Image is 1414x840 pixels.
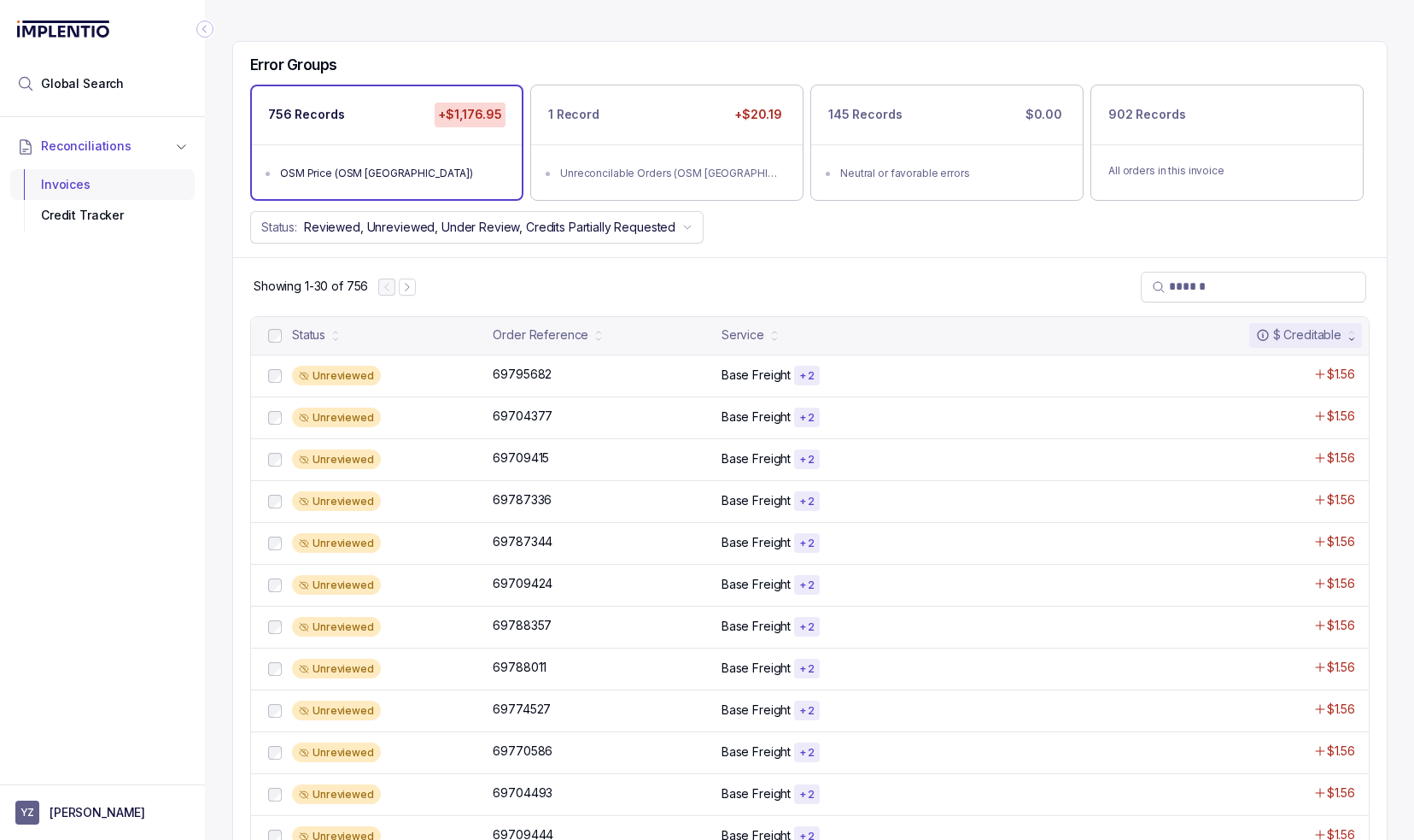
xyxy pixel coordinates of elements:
button: Status:Reviewed, Unreviewed, Under Review, Credits Partially Requested [250,211,704,244]
p: 69709415 [493,449,549,467]
p: Status: [261,219,297,236]
p: + 2 [799,746,815,760]
div: Unreviewed [292,617,381,637]
input: checkbox-checkbox [268,329,282,343]
p: 756 Records [268,106,344,123]
p: + 2 [799,620,815,634]
div: Unreviewed [292,533,381,554]
input: checkbox-checkbox [268,579,282,592]
p: + 2 [799,369,815,383]
div: Unreconcilable Orders (OSM [GEOGRAPHIC_DATA]) [560,165,784,182]
p: + 2 [799,788,815,802]
p: Showing 1-30 of 756 [254,278,368,295]
p: 69704493 [493,784,552,802]
p: 1 Record [548,106,599,123]
div: Collapse Icon [195,19,215,39]
p: [PERSON_NAME] [50,804,145,821]
div: $ Creditable [1256,326,1341,344]
p: Base Freight [722,576,791,593]
p: $1.56 [1327,743,1355,760]
div: Unreviewed [292,701,381,721]
p: + 2 [799,453,815,467]
button: Next Page [399,279,416,296]
p: + 2 [799,662,815,676]
button: User initials[PERSON_NAME] [15,801,190,825]
span: Global Search [41,75,124,92]
div: Unreviewed [292,743,381,763]
p: +$20.19 [731,103,786,126]
input: checkbox-checkbox [268,620,282,634]
p: Base Freight [722,702,791,719]
p: $1.56 [1327,491,1355,508]
span: User initials [15,801,39,825]
p: Reviewed, Unreviewed, Under Review, Credits Partially Requested [304,219,675,236]
p: 69788357 [493,617,552,634]
p: $1.56 [1327,533,1355,550]
div: Neutral or favorable errors [840,165,1064,182]
input: checkbox-checkbox [268,788,282,802]
p: Base Freight [722,534,791,551]
div: Unreviewed [292,491,381,512]
p: $1.56 [1327,617,1355,634]
p: + 2 [799,579,815,592]
p: $1.56 [1327,701,1355,718]
p: 69704377 [493,408,552,425]
p: Base Freight [722,450,791,467]
div: Remaining page entries [254,278,368,295]
input: checkbox-checkbox [268,369,282,383]
div: Credit Tracker [24,200,181,231]
div: Service [722,326,764,344]
p: Base Freight [722,743,791,761]
p: Base Freight [722,660,791,677]
p: 69795682 [493,366,552,383]
p: $1.56 [1327,449,1355,467]
p: $1.56 [1327,366,1355,383]
input: checkbox-checkbox [268,537,282,550]
input: checkbox-checkbox [268,662,282,676]
div: Order Reference [493,326,588,344]
div: Reconciliations [10,166,195,235]
p: $1.56 [1327,659,1355,676]
p: 902 Records [1108,106,1185,123]
h5: Error Groups [250,56,337,74]
p: + 2 [799,537,815,550]
p: 69709424 [493,575,552,592]
p: + 2 [799,495,815,508]
p: 69788011 [493,659,546,676]
input: checkbox-checkbox [268,453,282,467]
p: Base Freight [722,618,791,635]
input: checkbox-checkbox [268,704,282,718]
p: Base Freight [722,367,791,384]
div: Status [292,326,325,344]
div: Unreviewed [292,408,381,428]
p: $1.56 [1327,408,1355,425]
p: All orders in this invoice [1108,162,1346,179]
p: +$1,176.95 [435,103,505,126]
div: OSM Price (OSM [GEOGRAPHIC_DATA]) [280,165,504,182]
p: 69787336 [493,491,552,508]
p: $1.56 [1327,575,1355,592]
div: Unreviewed [292,575,381,596]
p: Base Freight [722,785,791,802]
p: $1.56 [1327,784,1355,802]
div: Invoices [24,169,181,200]
p: 69787344 [493,533,552,550]
p: Base Freight [722,492,791,509]
div: Unreviewed [292,366,381,386]
p: $0.00 [1022,103,1066,126]
button: Reconciliations [10,127,195,165]
div: Unreviewed [292,449,381,470]
input: checkbox-checkbox [268,746,282,760]
span: Reconciliations [41,138,131,155]
div: Unreviewed [292,659,381,679]
p: Base Freight [722,408,791,426]
input: checkbox-checkbox [268,495,282,508]
input: checkbox-checkbox [268,411,282,425]
p: 69770586 [493,743,552,760]
div: Unreviewed [292,784,381,805]
p: + 2 [799,704,815,718]
p: + 2 [799,411,815,425]
p: 69774527 [493,701,551,718]
p: 145 Records [828,106,902,123]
